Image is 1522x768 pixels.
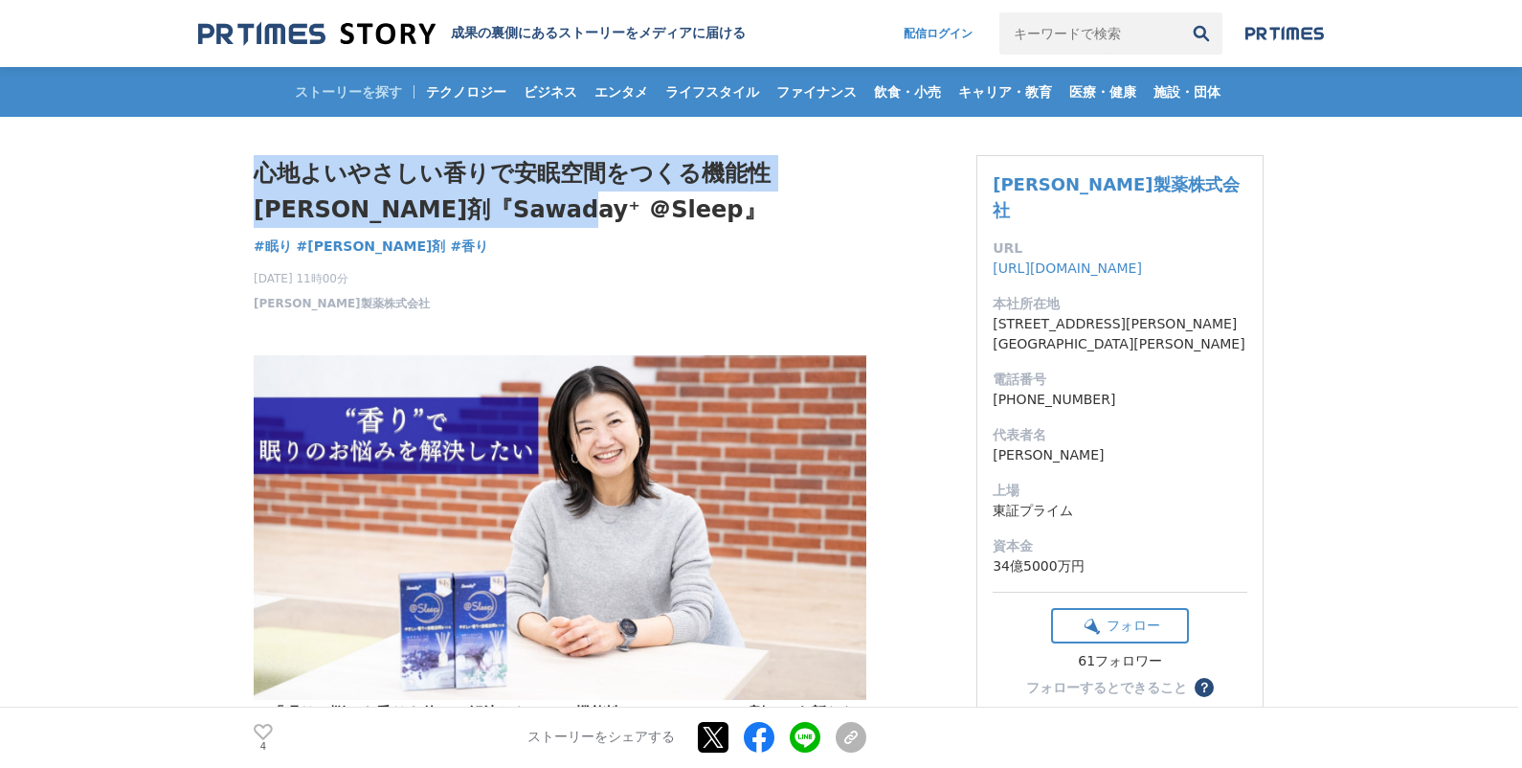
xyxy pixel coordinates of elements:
span: 医療・健康 [1062,83,1144,101]
a: ファイナンス [769,67,864,117]
span: テクノロジー [418,83,514,101]
a: テクノロジー [418,67,514,117]
a: ライフスタイル [658,67,767,117]
dd: [PHONE_NUMBER] [993,390,1247,410]
span: 施設・団体 [1146,83,1228,101]
span: #[PERSON_NAME]剤 [297,237,446,255]
span: ライフスタイル [658,83,767,101]
a: エンタメ [587,67,656,117]
dt: 電話番号 [993,370,1247,390]
span: エンタメ [587,83,656,101]
a: 配信ログイン [884,12,992,55]
dt: URL [993,238,1247,259]
img: thumbnail_dd549460-e0ec-11ee-a6f0-51aef3998cf8.jpg [254,355,866,700]
strong: ～「眠りの悩みを香りを使って解決したい！」機能性[PERSON_NAME]剤という新たな試みに [254,355,866,749]
button: ？ [1195,678,1214,697]
a: ビジネス [516,67,585,117]
img: 成果の裏側にあるストーリーをメディアに届ける [198,21,436,47]
dd: 34億5000万円 [993,556,1247,576]
dt: 資本金 [993,536,1247,556]
a: #香り [450,237,488,257]
dt: 上場 [993,481,1247,501]
dd: [STREET_ADDRESS][PERSON_NAME] [GEOGRAPHIC_DATA][PERSON_NAME] [993,314,1247,354]
a: 飲食・小売 [866,67,949,117]
span: 飲食・小売 [866,83,949,101]
a: [PERSON_NAME]製薬株式会社 [254,295,430,312]
div: 61フォロワー [1051,653,1189,670]
a: 施設・団体 [1146,67,1228,117]
p: ストーリーをシェアする [527,730,675,747]
img: prtimes [1245,26,1324,41]
dd: 東証プライム [993,501,1247,521]
dd: [PERSON_NAME] [993,445,1247,465]
button: フォロー [1051,608,1189,644]
input: キーワードで検索 [999,12,1180,55]
span: キャリア・教育 [951,83,1060,101]
span: ？ [1197,681,1211,694]
a: 医療・健康 [1062,67,1144,117]
a: キャリア・教育 [951,67,1060,117]
span: #眠り [254,237,292,255]
div: フォローするとできること [1026,681,1187,694]
p: 4 [254,742,273,752]
a: #[PERSON_NAME]剤 [297,237,446,257]
a: 成果の裏側にあるストーリーをメディアに届ける 成果の裏側にあるストーリーをメディアに届ける [198,21,746,47]
span: [DATE] 11時00分 [254,270,430,287]
span: ファイナンス [769,83,864,101]
a: #眠り [254,237,292,257]
a: [URL][DOMAIN_NAME] [993,260,1142,276]
button: 検索 [1180,12,1222,55]
span: #香り [450,237,488,255]
a: [PERSON_NAME]製薬株式会社 [993,174,1239,220]
h2: 成果の裏側にあるストーリーをメディアに届ける [451,25,746,42]
dt: 代表者名 [993,425,1247,445]
dt: 本社所在地 [993,294,1247,314]
span: ビジネス [516,83,585,101]
h1: 心地よいやさしい香りで安眠空間をつくる機能性[PERSON_NAME]剤『Sawaday⁺ ＠Sleep』 [254,155,866,229]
